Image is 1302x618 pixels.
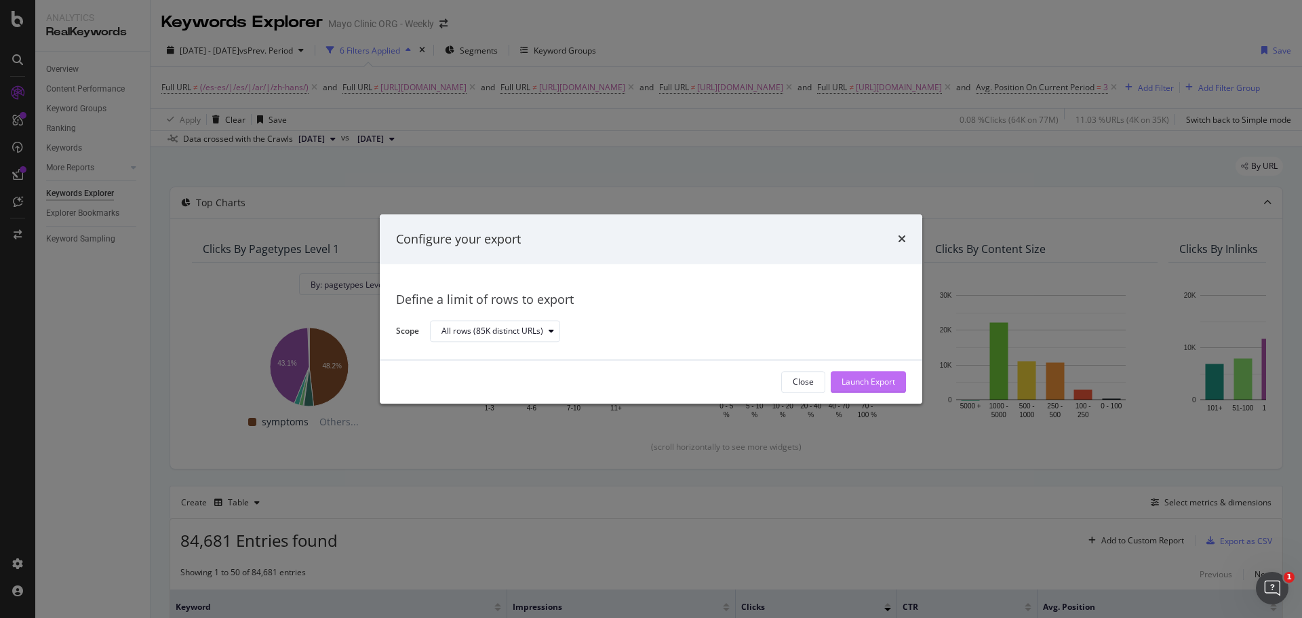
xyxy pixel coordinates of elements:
[793,376,814,388] div: Close
[781,371,825,393] button: Close
[380,214,922,404] div: modal
[430,321,560,343] button: All rows (85K distinct URLs)
[441,328,543,336] div: All rows (85K distinct URLs)
[898,231,906,248] div: times
[396,292,906,309] div: Define a limit of rows to export
[396,325,419,340] label: Scope
[1284,572,1295,583] span: 1
[396,231,521,248] div: Configure your export
[1256,572,1288,604] iframe: Intercom live chat
[842,376,895,388] div: Launch Export
[831,371,906,393] button: Launch Export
